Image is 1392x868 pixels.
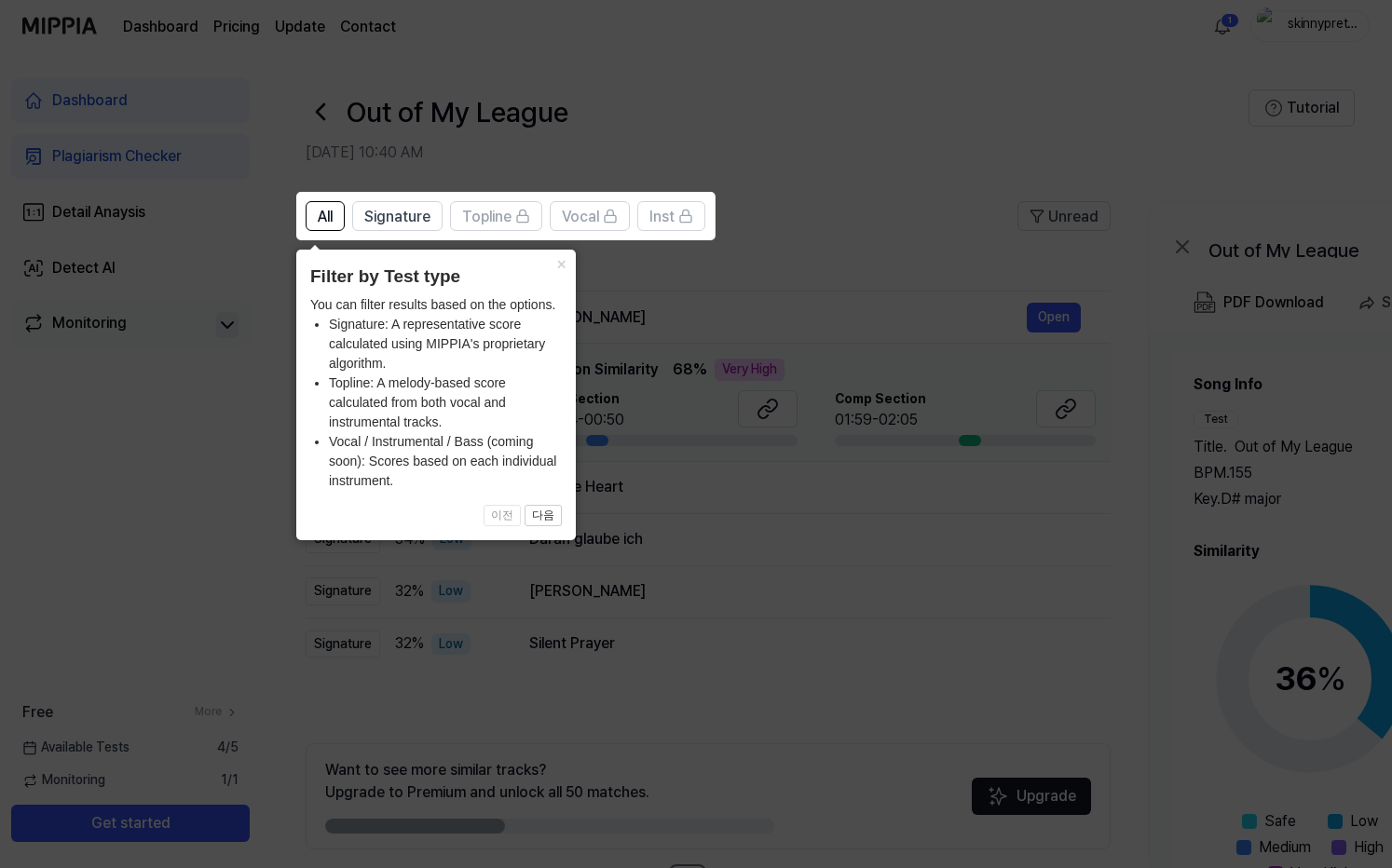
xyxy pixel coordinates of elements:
[649,206,675,228] span: Inst
[546,250,576,276] button: Close
[462,206,512,228] span: Topline
[310,264,562,291] header: Filter by Test type
[352,201,443,231] button: Signature
[310,295,562,491] div: You can filter results based on the options.
[329,432,562,491] li: Vocal / Instrumental / Bass (coming soon): Scores based on each individual instrument.
[364,206,430,228] span: Signature
[450,201,542,231] button: Topline
[637,201,705,231] button: Inst
[318,206,333,228] span: All
[306,201,345,231] button: All
[550,201,630,231] button: Vocal
[562,206,599,228] span: Vocal
[329,373,562,432] li: Topline: A melody-based score calculated from both vocal and instrumental tracks.
[329,315,562,373] li: Signature: A representative score calculated using MIPPIA's proprietary algorithm.
[525,505,562,527] button: 다음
